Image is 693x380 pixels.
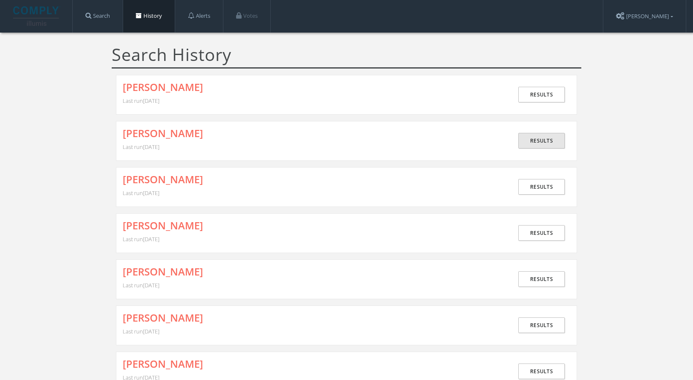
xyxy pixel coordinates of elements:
a: Results [518,317,565,333]
span: Last run [DATE] [123,189,159,197]
a: [PERSON_NAME] [123,82,203,93]
span: Last run [DATE] [123,235,159,243]
span: Last run [DATE] [123,281,159,289]
a: Results [518,133,565,149]
a: [PERSON_NAME] [123,358,203,369]
a: [PERSON_NAME] [123,174,203,185]
span: Last run [DATE] [123,143,159,151]
span: Last run [DATE] [123,97,159,105]
a: Results [518,271,565,287]
a: [PERSON_NAME] [123,220,203,231]
a: Results [518,87,565,102]
a: [PERSON_NAME] [123,128,203,139]
a: Results [518,225,565,241]
h1: Search History [112,45,581,69]
a: Results [518,363,565,379]
img: illumis [13,6,60,26]
span: Last run [DATE] [123,328,159,335]
a: Results [518,179,565,195]
a: [PERSON_NAME] [123,312,203,323]
a: [PERSON_NAME] [123,266,203,277]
